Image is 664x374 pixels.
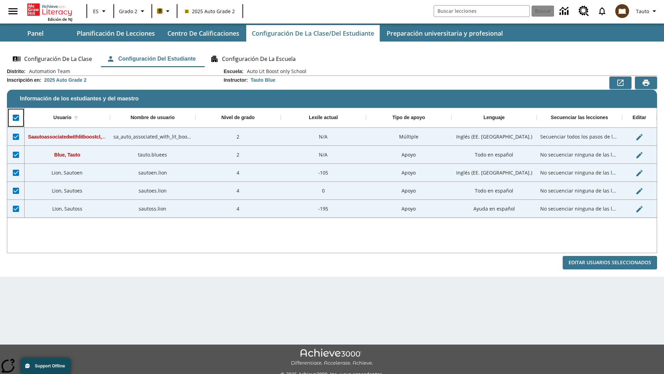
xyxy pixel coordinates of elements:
[366,128,451,146] div: Múltiple
[195,128,281,146] div: 2
[555,2,574,21] a: Centro de información
[609,77,631,89] button: Exportar a CSV
[281,200,366,218] div: -195
[309,115,338,121] div: Lexile actual
[366,146,451,164] div: Apoyo
[52,169,83,176] span: Lion, Sautoen
[366,182,451,200] div: Apoyo
[52,205,82,212] span: Lion, Sautoss
[366,164,451,182] div: Apoyo
[110,128,195,146] div: sa_auto_associated_with_lit_boost_classes
[615,4,629,18] img: avatar image
[185,8,235,15] span: 2025 Auto Grade 2
[116,5,149,17] button: Grado: Grado 2, Elige un grado
[162,25,245,42] button: Centro de calificaciones
[537,146,622,164] div: No secuenciar ninguna de las lecciones
[44,77,86,83] div: 2025 Auto Grade 2
[195,146,281,164] div: 2
[633,130,646,144] button: Editar Usuario
[110,164,195,182] div: sautoen.lion
[195,182,281,200] div: 4
[392,115,425,121] div: Tipo de apoyo
[451,200,537,218] div: Ayuda en español
[7,51,657,67] div: Configuración de la clase/del estudiante
[195,200,281,218] div: 4
[633,148,646,162] button: Editar Usuario
[7,69,26,74] h2: Distrito :
[224,69,244,74] h2: Escuela :
[27,2,72,22] div: Portada
[35,364,65,368] span: Support Offline
[451,164,537,182] div: Inglés (EE. UU.)
[130,115,175,121] div: Nombre de usuario
[21,358,71,374] button: Support Offline
[119,8,137,15] span: Grado 2
[633,5,661,17] button: Perfil/Configuración
[635,77,657,89] button: Vista previa de impresión
[483,115,505,121] div: Lenguaje
[154,5,175,17] button: Boost El color de la clase es anaranjado claro. Cambiar el color de la clase.
[93,8,99,15] span: ES
[291,349,373,366] img: Achieve3000 Differentiate Accelerate Achieve
[1,25,70,42] button: Panel
[593,2,611,20] a: Notificaciones
[451,146,537,164] div: Todo en español
[537,200,622,218] div: No secuenciar ninguna de las lecciones
[537,164,622,182] div: No secuenciar ninguna de las lecciones
[224,77,248,83] h2: Instructor :
[246,25,380,42] button: Configuración de la clase/del estudiante
[381,25,508,42] button: Preparación universitaria y profesional
[195,164,281,182] div: 4
[52,187,82,194] span: Lion, Sautoes
[205,51,301,67] button: Configuración de la escuela
[281,146,366,164] div: N/A
[110,182,195,200] div: sautoes.lion
[633,202,646,216] button: Editar Usuario
[537,182,622,200] div: No secuenciar ninguna de las lecciones
[537,128,622,146] div: Secuenciar todos los pasos de la lección
[551,115,608,121] div: Secuenciar las lecciones
[7,51,98,67] button: Configuración de la clase
[89,5,111,17] button: Lenguaje: ES, Selecciona un idioma
[251,77,275,83] div: Tauto Blue
[158,7,162,15] span: B
[451,182,537,200] div: Todo en español
[26,68,70,75] span: Automation Team
[243,68,306,75] span: Auto Lit Boost only School
[28,133,175,140] span: Saautoassociatedwithlitboostcl, Saautoassociatedwithlitboostcl
[71,25,160,42] button: Planificación de lecciones
[221,115,255,121] div: Nivel de grado
[281,182,366,200] div: 0
[451,128,537,146] div: Inglés (EE. UU.)
[7,68,657,270] div: Información de los estudiantes y del maestro
[281,164,366,182] div: -105
[633,115,646,121] div: Editar
[281,128,366,146] div: N/A
[110,146,195,164] div: tauto.bluees
[633,166,646,180] button: Editar Usuario
[611,2,633,20] button: Escoja un nuevo avatar
[54,152,80,158] span: Blue, Tauto
[636,8,649,15] span: Tauto
[110,200,195,218] div: sautoss.lion
[27,3,72,17] a: Portada
[366,200,451,218] div: Apoyo
[48,17,72,22] span: Edición de NJ
[434,6,529,17] input: Buscar campo
[101,51,201,67] button: Configuración del estudiante
[633,184,646,198] button: Editar Usuario
[3,1,23,21] button: Abrir el menú lateral
[7,77,41,83] h2: Inscripción en :
[563,256,657,269] button: Editar Usuarios Seleccionados
[574,2,593,20] a: Centro de recursos, Se abrirá en una pestaña nueva.
[20,96,139,102] span: Información de los estudiantes y del maestro
[53,115,71,121] div: Usuario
